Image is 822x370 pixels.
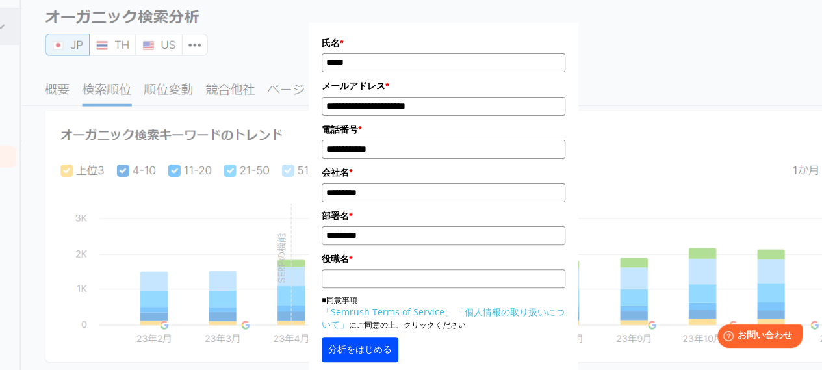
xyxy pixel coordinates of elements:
iframe: Help widget launcher [706,319,808,356]
label: メールアドレス [322,79,565,93]
label: 部署名 [322,209,565,223]
label: 役職名 [322,252,565,266]
label: 電話番号 [322,122,565,137]
p: ■同意事項 にご同意の上、クリックください [322,295,565,331]
label: 氏名 [322,36,565,50]
a: 「Semrush Terms of Service」 [322,306,454,318]
label: 会社名 [322,165,565,179]
button: 分析をはじめる [322,337,398,362]
a: 「個人情報の取り扱いについて」 [322,306,565,330]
